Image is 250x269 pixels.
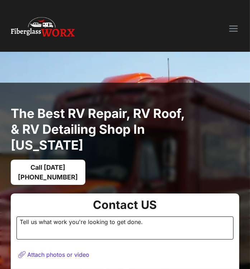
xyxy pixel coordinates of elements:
[223,19,244,39] div: menu
[27,251,89,258] div: Attach photos or video
[11,160,85,185] a: Call [DATE][PHONE_NUMBER]
[11,106,190,153] h1: The best RV Repair, RV Roof, & RV Detailing Shop in [US_STATE]
[16,216,234,240] div: Tell us what work you're looking to get done.
[16,199,234,211] div: Contact US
